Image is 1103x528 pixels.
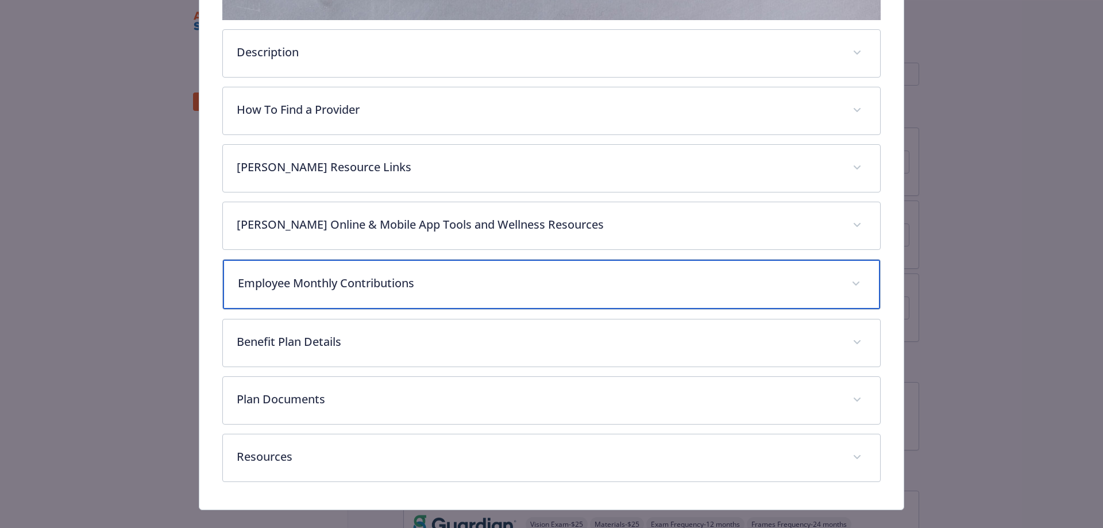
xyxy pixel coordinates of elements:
[237,159,839,176] p: [PERSON_NAME] Resource Links
[237,448,839,465] p: Resources
[237,391,839,408] p: Plan Documents
[223,377,881,424] div: Plan Documents
[237,333,839,350] p: Benefit Plan Details
[223,434,881,481] div: Resources
[223,30,881,77] div: Description
[237,216,839,233] p: [PERSON_NAME] Online & Mobile App Tools and Wellness Resources
[237,44,839,61] p: Description
[223,87,881,134] div: How To Find a Provider
[238,275,838,292] p: Employee Monthly Contributions
[223,202,881,249] div: [PERSON_NAME] Online & Mobile App Tools and Wellness Resources
[223,260,881,309] div: Employee Monthly Contributions
[223,145,881,192] div: [PERSON_NAME] Resource Links
[223,319,881,367] div: Benefit Plan Details
[237,101,839,118] p: How To Find a Provider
